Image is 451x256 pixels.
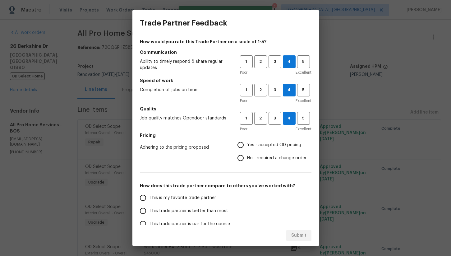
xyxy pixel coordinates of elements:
button: 1 [240,112,253,125]
span: 5 [298,86,309,94]
span: Adhering to the pricing proposed [140,144,228,151]
button: 3 [269,55,281,68]
span: 4 [283,115,295,122]
button: 4 [283,55,296,68]
button: 4 [283,84,296,96]
button: 4 [283,112,296,125]
h5: How does this trade partner compare to others you’ve worked with? [140,183,311,189]
span: 1 [241,115,252,122]
span: 2 [255,86,266,94]
button: 2 [254,112,267,125]
h5: Communication [140,49,311,55]
button: 5 [297,55,310,68]
span: Job quality matches Opendoor standards [140,115,230,121]
span: Excellent [296,126,311,132]
button: 1 [240,84,253,96]
button: 1 [240,55,253,68]
button: 2 [254,84,267,96]
span: 5 [298,115,309,122]
span: No - required a change order [247,155,306,161]
h5: Speed of work [140,77,311,84]
span: 3 [269,115,281,122]
h5: Pricing [140,132,311,138]
span: Poor [240,98,247,104]
span: Excellent [296,69,311,76]
span: Excellent [296,98,311,104]
h3: Trade Partner Feedback [140,19,227,27]
span: Completion of jobs on time [140,87,230,93]
button: 3 [269,84,281,96]
h5: Quality [140,106,311,112]
button: 5 [297,84,310,96]
span: 2 [255,115,266,122]
span: Poor [240,69,247,76]
span: This trade partner is par for the course [150,221,230,227]
span: 4 [283,86,295,94]
span: This is my favorite trade partner [150,195,216,201]
div: Pricing [237,138,311,165]
button: 3 [269,112,281,125]
span: 3 [269,86,281,94]
button: 2 [254,55,267,68]
span: 1 [241,58,252,65]
span: 2 [255,58,266,65]
h4: How would you rate this Trade Partner on a scale of 1-5? [140,39,311,45]
span: Yes - accepted OD pricing [247,142,301,148]
span: 1 [241,86,252,94]
span: Poor [240,126,247,132]
span: 5 [298,58,309,65]
span: 4 [283,58,295,65]
button: 5 [297,112,310,125]
span: 3 [269,58,281,65]
span: Ability to timely respond & share regular updates [140,58,230,71]
span: This trade partner is better than most [150,208,228,214]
